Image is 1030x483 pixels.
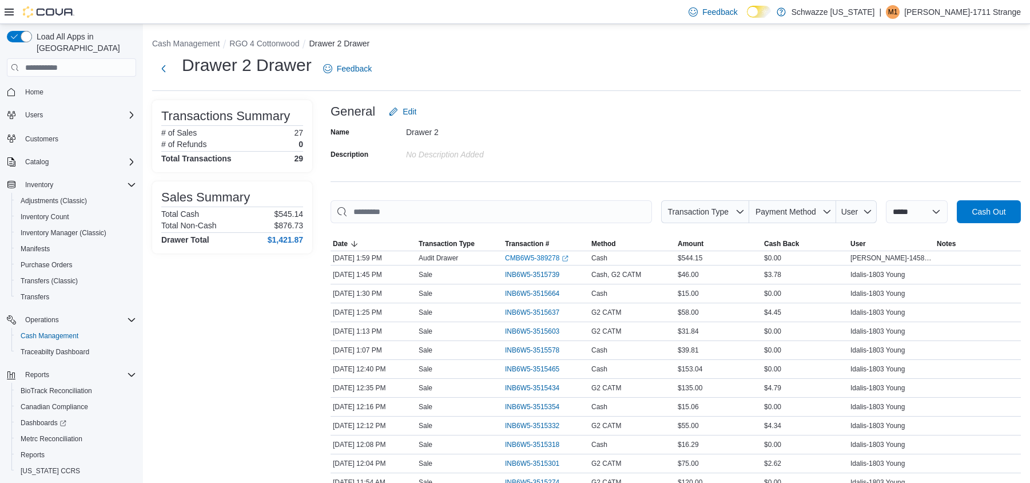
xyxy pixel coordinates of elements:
[678,421,699,430] span: $55.00
[11,225,141,241] button: Inventory Manager (Classic)
[403,106,416,117] span: Edit
[562,255,568,262] svg: External link
[972,206,1005,217] span: Cash Out
[850,459,905,468] span: Idalis-1803 Young
[21,85,136,99] span: Home
[11,289,141,305] button: Transfers
[591,239,616,248] span: Method
[591,289,607,298] span: Cash
[762,400,848,414] div: $0.00
[229,39,299,48] button: RGO 4 Cottonwood
[678,365,702,374] span: $153.04
[21,434,82,444] span: Metrc Reconciliation
[23,6,74,18] img: Cova
[11,328,141,344] button: Cash Management
[2,84,141,100] button: Home
[21,132,63,146] a: Customers
[505,400,571,414] button: INB6W5-3515354
[21,108,136,122] span: Users
[505,383,559,393] span: INB6W5-3515434
[678,254,702,263] span: $544.15
[505,459,559,468] span: INB6W5-3515301
[762,287,848,300] div: $0.00
[294,128,303,137] p: 27
[2,130,141,147] button: Customers
[419,289,432,298] p: Sale
[161,209,199,219] h6: Total Cash
[503,237,589,251] button: Transaction #
[16,400,136,414] span: Canadian Compliance
[591,421,621,430] span: G2 CATM
[11,209,141,225] button: Inventory Count
[702,6,737,18] span: Feedback
[16,194,136,208] span: Adjustments (Classic)
[850,289,905,298] span: Idalis-1803 Young
[11,447,141,463] button: Reports
[678,289,699,298] span: $15.00
[16,274,82,288] a: Transfers (Classic)
[850,421,905,430] span: Idalis-1803 Young
[505,381,571,395] button: INB6W5-3515434
[319,57,376,80] a: Feedback
[16,226,111,240] a: Inventory Manager (Classic)
[505,346,559,355] span: INB6W5-3515578
[331,200,652,223] input: This is a search bar. As you type, the results lower in the page will automatically filter.
[16,448,136,462] span: Reports
[331,251,416,265] div: [DATE] 1:59 PM
[678,327,699,336] span: $31.84
[21,212,69,221] span: Inventory Count
[21,402,88,411] span: Canadian Compliance
[16,432,136,446] span: Metrc Reconciliation
[11,344,141,360] button: Traceabilty Dashboard
[161,109,290,123] h3: Transactions Summary
[25,88,43,97] span: Home
[850,308,905,317] span: Idalis-1803 Young
[904,5,1021,19] p: [PERSON_NAME]-1711 Strange
[505,308,559,317] span: INB6W5-3515637
[21,178,58,192] button: Inventory
[934,237,1021,251] button: Notes
[684,1,742,23] a: Feedback
[331,419,416,433] div: [DATE] 12:12 PM
[505,306,571,319] button: INB6W5-3515637
[16,242,54,256] a: Manifests
[419,421,432,430] p: Sale
[21,368,54,382] button: Reports
[161,191,250,204] h3: Sales Summary
[591,402,607,411] span: Cash
[25,134,58,144] span: Customers
[888,5,898,19] span: M1
[879,5,881,19] p: |
[850,254,932,263] span: [PERSON_NAME]-1458 [PERSON_NAME]
[886,5,900,19] div: Mick-1711 Strange
[678,308,699,317] span: $58.00
[848,237,934,251] button: User
[2,107,141,123] button: Users
[331,287,416,300] div: [DATE] 1:30 PM
[419,327,432,336] p: Sale
[678,459,699,468] span: $75.00
[21,155,136,169] span: Catalog
[333,239,348,248] span: Date
[762,438,848,452] div: $0.00
[11,463,141,479] button: [US_STATE] CCRS
[25,180,53,189] span: Inventory
[21,347,89,357] span: Traceabilty Dashboard
[2,312,141,328] button: Operations
[505,457,571,470] button: INB6W5-3515301
[850,346,905,355] span: Idalis-1803 Young
[21,260,73,270] span: Purchase Orders
[419,402,432,411] p: Sale
[841,207,858,216] span: User
[850,440,905,449] span: Idalis-1803 Young
[331,343,416,357] div: [DATE] 1:07 PM
[16,258,136,272] span: Purchase Orders
[16,194,92,208] a: Adjustments (Classic)
[2,154,141,170] button: Catalog
[749,200,836,223] button: Payment Method
[21,155,53,169] button: Catalog
[406,123,559,137] div: Drawer 2
[505,327,559,336] span: INB6W5-3515603
[16,416,136,430] span: Dashboards
[16,464,136,478] span: Washington CCRS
